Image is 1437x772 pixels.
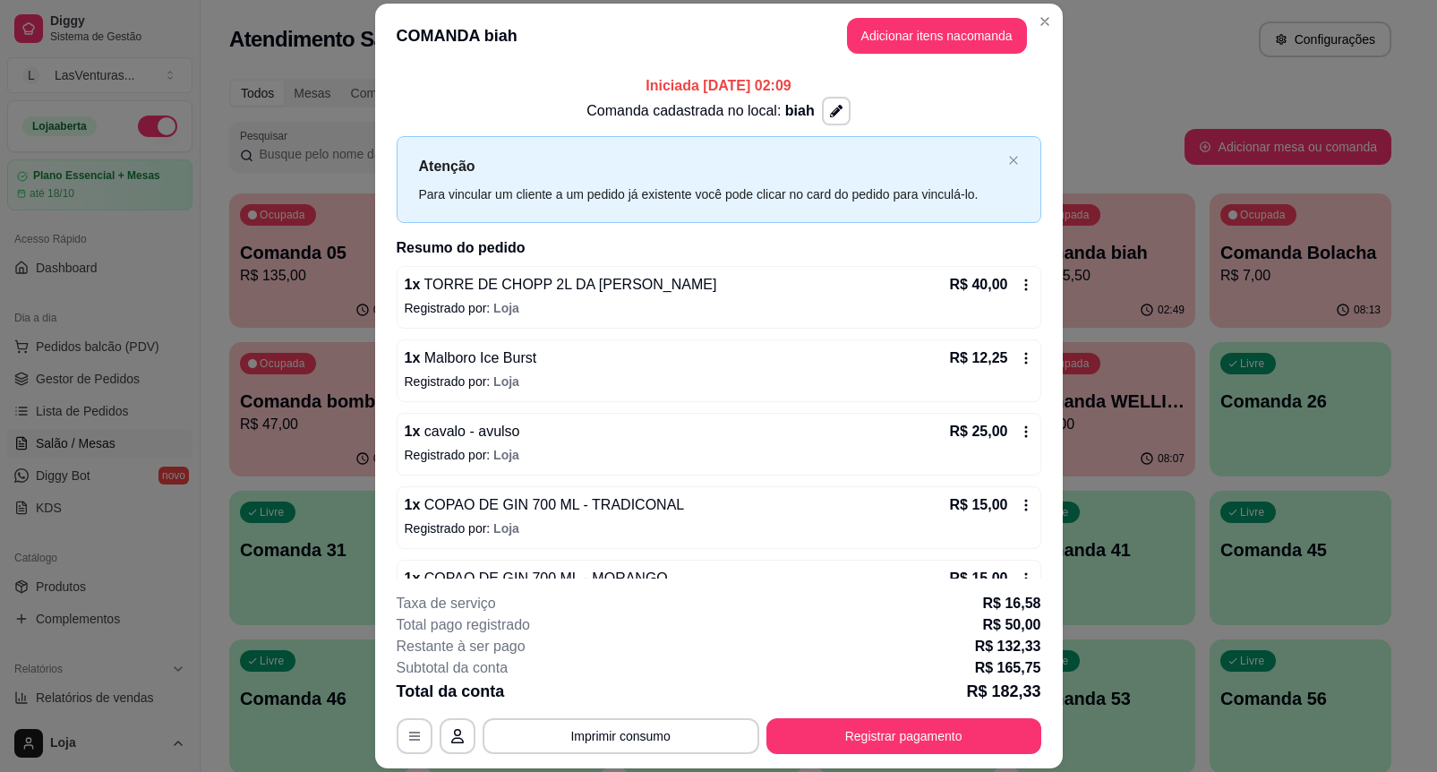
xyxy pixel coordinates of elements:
[397,75,1041,97] p: Iniciada [DATE] 02:09
[785,103,815,118] span: biah
[420,570,668,586] span: COPAO DE GIN 700 ML - MORANGO
[397,679,505,704] p: Total da conta
[405,568,668,589] p: 1 x
[397,657,509,679] p: Subtotal da conta
[420,497,684,512] span: COPAO DE GIN 700 ML - TRADICONAL
[966,679,1040,704] p: R$ 182,33
[397,593,496,614] p: Taxa de serviço
[420,350,536,365] span: Malboro Ice Burst
[983,614,1041,636] p: R$ 50,00
[397,237,1041,259] h2: Resumo do pedido
[950,274,1008,296] p: R$ 40,00
[950,494,1008,516] p: R$ 15,00
[493,521,519,536] span: Loja
[405,519,1033,537] p: Registrado por:
[1008,155,1019,166] span: close
[405,494,685,516] p: 1 x
[950,347,1008,369] p: R$ 12,25
[493,374,519,389] span: Loja
[405,274,717,296] p: 1 x
[397,614,530,636] p: Total pago registrado
[493,301,519,315] span: Loja
[766,718,1041,754] button: Registrar pagamento
[405,347,537,369] p: 1 x
[950,568,1008,589] p: R$ 15,00
[405,373,1033,390] p: Registrado por:
[375,4,1063,68] header: COMANDA biah
[847,18,1027,54] button: Adicionar itens nacomanda
[405,299,1033,317] p: Registrado por:
[586,100,814,122] p: Comanda cadastrada no local:
[419,184,1001,204] div: Para vincular um cliente a um pedido já existente você pode clicar no card do pedido para vinculá...
[493,448,519,462] span: Loja
[420,277,716,292] span: TORRE DE CHOPP 2L DA [PERSON_NAME]
[405,421,520,442] p: 1 x
[983,593,1041,614] p: R$ 16,58
[420,424,519,439] span: cavalo - avulso
[1008,155,1019,167] button: close
[1031,7,1059,36] button: Close
[419,155,1001,177] p: Atenção
[950,421,1008,442] p: R$ 25,00
[975,636,1041,657] p: R$ 132,33
[975,657,1041,679] p: R$ 165,75
[483,718,759,754] button: Imprimir consumo
[397,636,526,657] p: Restante à ser pago
[405,446,1033,464] p: Registrado por:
